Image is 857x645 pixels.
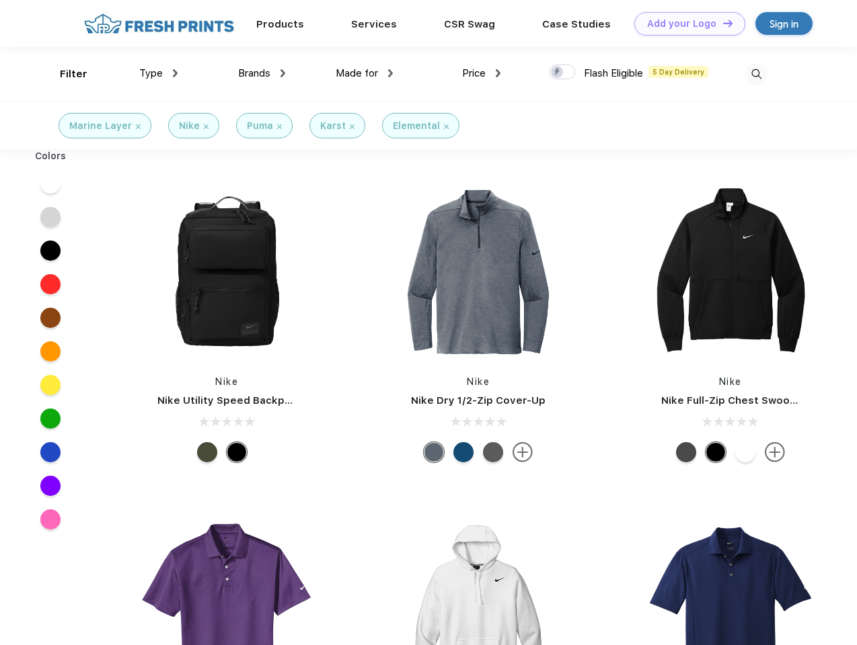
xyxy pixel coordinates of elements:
[706,442,726,462] div: Black
[277,124,282,129] img: filter_cancel.svg
[80,12,238,36] img: fo%20logo%202.webp
[389,183,568,361] img: func=resize&h=266
[179,119,200,133] div: Nike
[136,124,141,129] img: filter_cancel.svg
[444,124,449,129] img: filter_cancel.svg
[765,442,785,462] img: more.svg
[69,119,132,133] div: Marine Layer
[25,149,77,163] div: Colors
[483,442,503,462] div: Black Heather
[60,67,87,82] div: Filter
[462,67,486,79] span: Price
[320,119,346,133] div: Karst
[723,19,733,27] img: DT
[648,66,708,78] span: 5 Day Delivery
[513,442,533,462] img: more.svg
[647,18,716,30] div: Add your Logo
[393,119,440,133] div: Elemental
[719,376,742,387] a: Nike
[215,376,238,387] a: Nike
[641,183,820,361] img: func=resize&h=266
[139,67,163,79] span: Type
[157,394,303,406] a: Nike Utility Speed Backpack
[661,394,840,406] a: Nike Full-Zip Chest Swoosh Jacket
[256,18,304,30] a: Products
[350,124,355,129] img: filter_cancel.svg
[227,442,247,462] div: Black
[453,442,474,462] div: Gym Blue
[755,12,813,35] a: Sign in
[411,394,546,406] a: Nike Dry 1/2-Zip Cover-Up
[351,18,397,30] a: Services
[173,69,178,77] img: dropdown.png
[388,69,393,77] img: dropdown.png
[281,69,285,77] img: dropdown.png
[197,442,217,462] div: Cargo Khaki
[496,69,500,77] img: dropdown.png
[745,63,768,85] img: desktop_search.svg
[238,67,270,79] span: Brands
[444,18,495,30] a: CSR Swag
[204,124,209,129] img: filter_cancel.svg
[137,183,316,361] img: func=resize&h=266
[467,376,490,387] a: Nike
[770,16,798,32] div: Sign in
[424,442,444,462] div: Navy Heather
[584,67,643,79] span: Flash Eligible
[735,442,755,462] div: White
[336,67,378,79] span: Made for
[676,442,696,462] div: Anthracite
[247,119,273,133] div: Puma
